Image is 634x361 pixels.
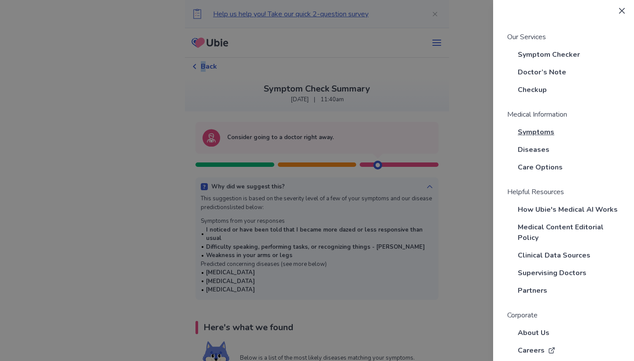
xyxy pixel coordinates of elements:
[518,204,618,215] a: How Ubie's Medical AI Works
[518,268,586,278] a: Supervising Doctors
[518,222,623,243] a: Medical Content Editorial Policy
[518,67,566,77] a: Doctor’s Note
[507,32,623,42] p: Our Services
[518,162,563,173] a: Care Options
[518,127,554,137] a: Symptoms
[518,345,545,356] span: Careers
[507,187,623,197] p: Helpful Resources
[507,310,623,320] p: Corporate
[518,345,555,356] a: Careers
[518,250,590,261] a: Clinical Data Sources
[518,85,547,95] a: Checkup
[507,109,623,120] p: Medical Information
[518,144,549,155] a: Diseases
[615,4,629,18] button: Close
[518,328,549,338] a: About Us
[518,285,547,296] a: Partners
[518,49,580,60] a: Symptom Checker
